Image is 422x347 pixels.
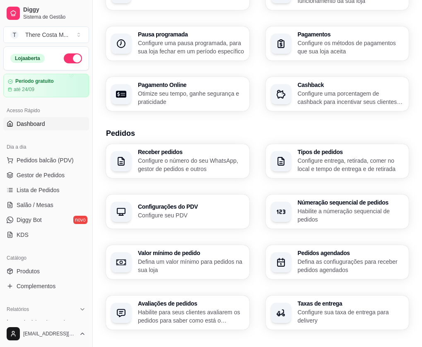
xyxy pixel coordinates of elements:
button: Select a team [3,27,89,43]
p: Configure entrega, retirada, comer no local e tempo de entrega e de retirada [298,157,404,173]
button: [EMAIL_ADDRESS][DOMAIN_NAME] [3,324,89,344]
a: DiggySistema de Gestão [3,3,89,23]
button: CashbackConfigure uma porcentagem de cashback para incentivar seus clientes a comprarem em sua loja [266,77,409,111]
article: até 24/09 [14,86,34,93]
button: Tipos de pedidosConfigure entrega, retirada, comer no local e tempo de entrega e de retirada [266,144,409,178]
p: Configure uma pausa programada, para sua loja fechar em um período específico [138,39,244,55]
button: Pedidos balcão (PDV) [3,154,89,167]
h3: Pausa programada [138,31,244,37]
button: Númeração sequencial de pedidosHabilite a númeração sequencial de pedidos [266,195,409,229]
span: Gestor de Pedidos [17,171,65,179]
span: Relatórios de vendas [17,318,71,327]
button: Configurações do PDVConfigure seu PDV [106,195,249,229]
a: Complementos [3,280,89,293]
button: Pagamento OnlineOtimize seu tempo, ganhe segurança e praticidade [106,77,249,111]
a: Salão / Mesas [3,198,89,212]
span: Lista de Pedidos [17,186,60,194]
h3: Pedidos agendados [298,250,404,256]
button: PagamentosConfigure os métodos de pagamentos que sua loja aceita [266,27,409,60]
p: Configure sua taxa de entrega para delivery [298,308,404,325]
p: Configure o número do seu WhatsApp, gestor de pedidos e outros [138,157,244,173]
button: Valor mínimo de pedidoDefina um valor mínimo para pedidos na sua loja [106,245,249,279]
article: Período gratuito [15,78,54,84]
span: Relatórios [7,306,29,313]
span: Pedidos balcão (PDV) [17,156,74,164]
p: Habilite para seus clientes avaliarem os pedidos para saber como está o feedback da sua loja [138,308,244,325]
h3: Pagamentos [298,31,404,37]
p: Configure os métodos de pagamentos que sua loja aceita [298,39,404,55]
h3: Valor mínimo de pedido [138,250,244,256]
div: Catálogo [3,251,89,265]
div: Dia a dia [3,140,89,154]
h3: Cashback [298,82,404,88]
button: Alterar Status [64,53,82,63]
a: Gestor de Pedidos [3,169,89,182]
p: Configure seu PDV [138,211,244,219]
div: Loja aberta [10,54,45,63]
p: Configure uma porcentagem de cashback para incentivar seus clientes a comprarem em sua loja [298,89,404,106]
span: Diggy [23,6,86,14]
a: Lista de Pedidos [3,183,89,197]
a: KDS [3,228,89,241]
a: Relatórios de vendas [3,316,89,329]
button: Pedidos agendadosDefina as confiugurações para receber pedidos agendados [266,245,409,279]
span: [EMAIL_ADDRESS][DOMAIN_NAME] [23,330,76,337]
div: There Costa M ... [25,31,68,39]
h3: Pagamento Online [138,82,244,88]
button: Receber pedidosConfigure o número do seu WhatsApp, gestor de pedidos e outros [106,144,249,178]
span: Diggy Bot [17,216,42,224]
span: Salão / Mesas [17,201,53,209]
span: T [10,31,19,39]
h3: Tipos de pedidos [298,149,404,155]
p: Defina as confiugurações para receber pedidos agendados [298,258,404,274]
h3: Taxas de entrega [298,301,404,306]
button: Taxas de entregaConfigure sua taxa de entrega para delivery [266,296,409,330]
a: Diggy Botnovo [3,213,89,227]
a: Dashboard [3,117,89,130]
span: Sistema de Gestão [23,14,86,20]
span: KDS [17,231,29,239]
h3: Númeração sequencial de pedidos [298,200,404,205]
h3: Pedidos [106,128,409,139]
h3: Receber pedidos [138,149,244,155]
button: Pausa programadaConfigure uma pausa programada, para sua loja fechar em um período específico [106,27,249,60]
h3: Avaliações de pedidos [138,301,244,306]
span: Dashboard [17,120,45,128]
a: Produtos [3,265,89,278]
a: Período gratuitoaté 24/09 [3,74,89,97]
span: Complementos [17,282,55,290]
div: Acesso Rápido [3,104,89,117]
h3: Configurações do PDV [138,204,244,210]
button: Avaliações de pedidosHabilite para seus clientes avaliarem os pedidos para saber como está o feed... [106,296,249,330]
p: Defina um valor mínimo para pedidos na sua loja [138,258,244,274]
p: Otimize seu tempo, ganhe segurança e praticidade [138,89,244,106]
span: Produtos [17,267,40,275]
p: Habilite a númeração sequencial de pedidos [298,207,404,224]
